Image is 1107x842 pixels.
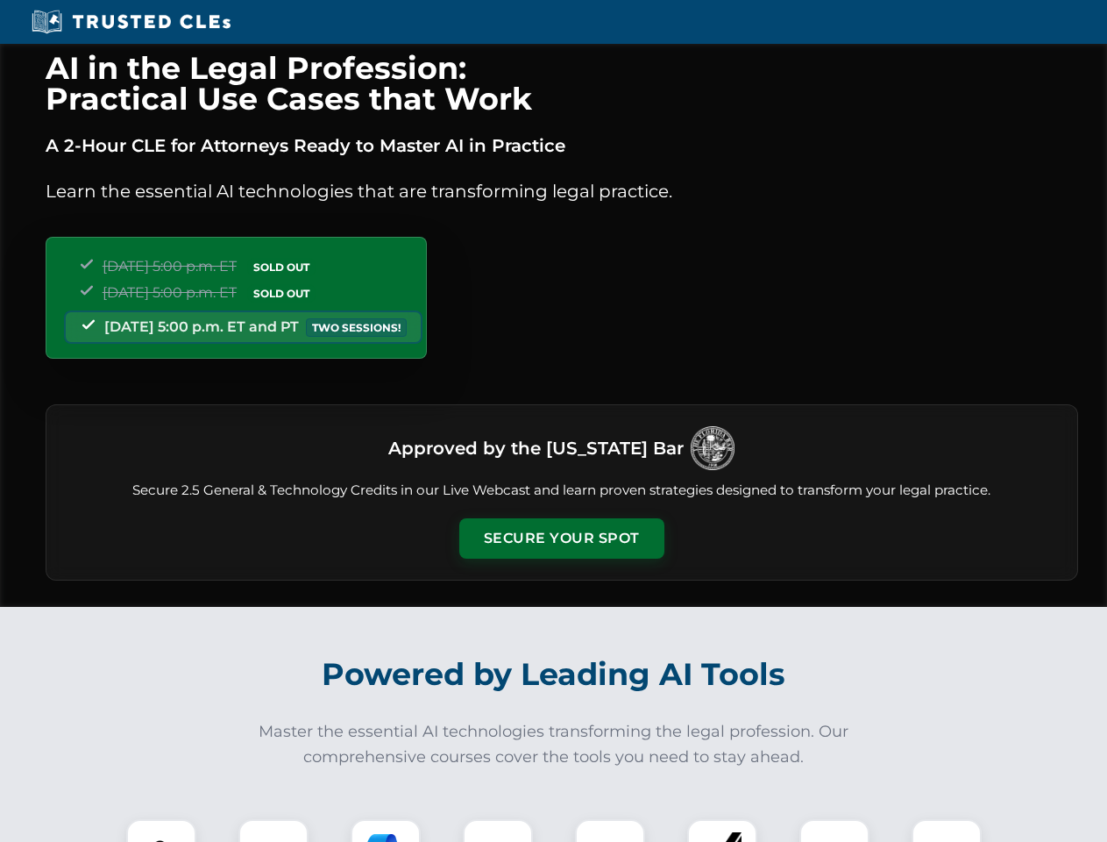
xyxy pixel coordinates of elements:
h1: AI in the Legal Profession: Practical Use Cases that Work [46,53,1078,114]
p: Secure 2.5 General & Technology Credits in our Live Webcast and learn proven strategies designed ... [67,481,1056,501]
h3: Approved by the [US_STATE] Bar [388,432,684,464]
img: Trusted CLEs [26,9,236,35]
p: Master the essential AI technologies transforming the legal profession. Our comprehensive courses... [247,719,861,770]
p: Learn the essential AI technologies that are transforming legal practice. [46,177,1078,205]
span: [DATE] 5:00 p.m. ET [103,258,237,275]
p: A 2-Hour CLE for Attorneys Ready to Master AI in Practice [46,132,1078,160]
span: [DATE] 5:00 p.m. ET [103,284,237,301]
button: Secure Your Spot [459,518,664,559]
img: Logo [691,426,734,470]
span: SOLD OUT [247,284,316,303]
span: SOLD OUT [247,258,316,276]
h2: Powered by Leading AI Tools [68,644,1040,705]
